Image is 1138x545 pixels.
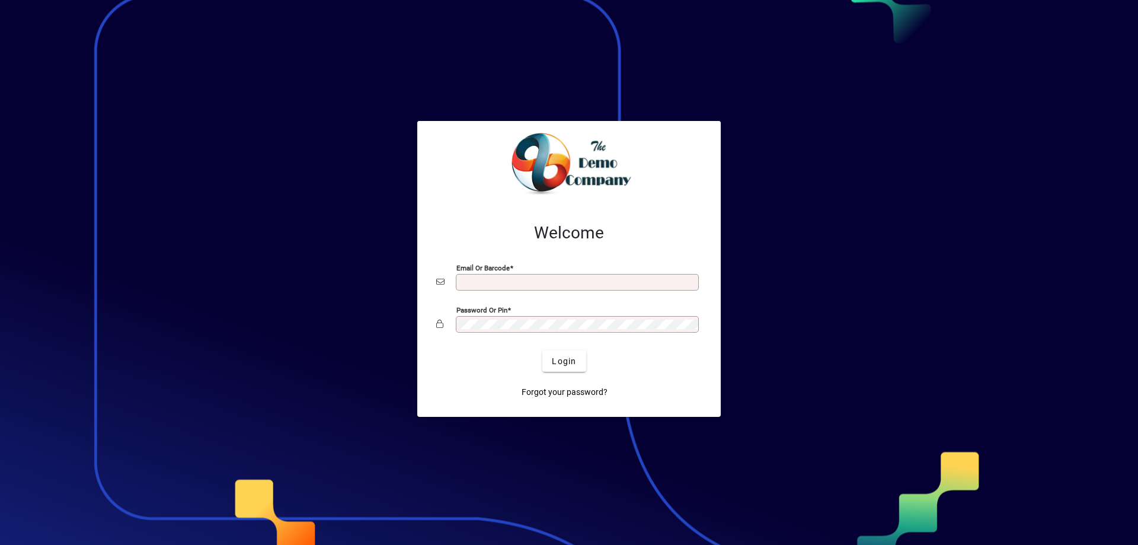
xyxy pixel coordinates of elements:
mat-label: Email or Barcode [456,264,510,272]
span: Login [552,355,576,368]
h2: Welcome [436,223,702,243]
a: Forgot your password? [517,381,612,403]
mat-label: Password or Pin [456,306,507,314]
span: Forgot your password? [522,386,608,399]
button: Login [542,350,586,372]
